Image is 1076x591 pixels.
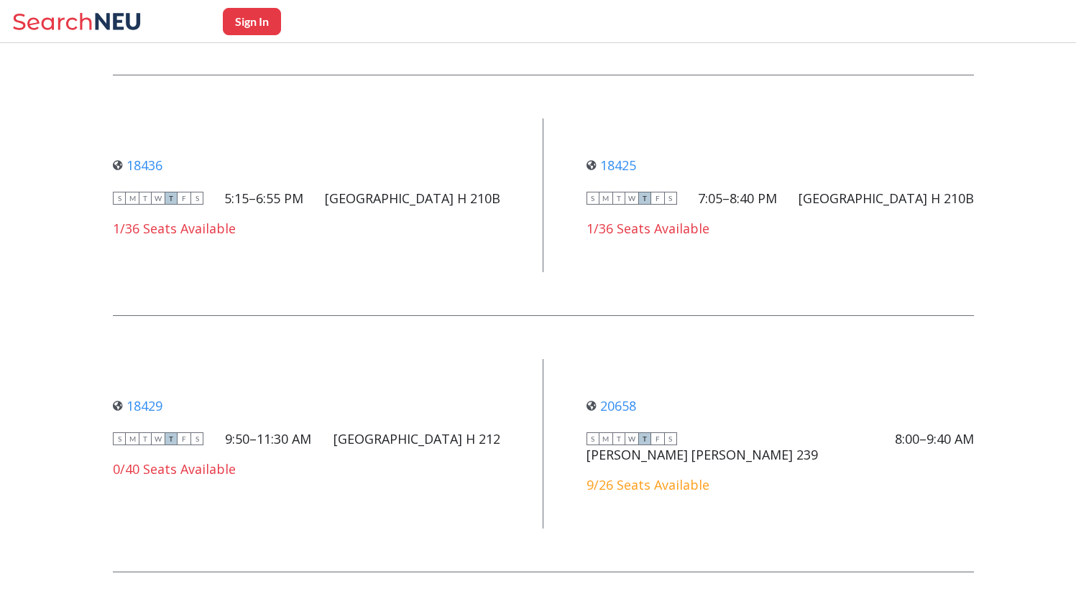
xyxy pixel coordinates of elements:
span: T [165,432,178,445]
span: S [113,192,126,205]
div: 1/36 Seats Available [113,220,500,236]
button: Sign In [223,8,281,35]
span: M [599,432,612,445]
div: [PERSON_NAME] [PERSON_NAME] 239 [587,447,818,462]
span: W [152,432,165,445]
div: 1/36 Seats Available [587,220,974,236]
a: 20658 [587,397,636,414]
span: F [178,192,190,205]
div: 9:50–11:30 AM [225,431,311,447]
div: 8:00–9:40 AM [895,431,974,447]
span: S [664,432,677,445]
span: T [139,432,152,445]
span: S [664,192,677,205]
span: T [638,432,651,445]
a: 18429 [113,397,162,414]
span: W [625,432,638,445]
span: T [165,192,178,205]
span: F [651,192,664,205]
div: [GEOGRAPHIC_DATA] H 210B [799,190,974,206]
div: [GEOGRAPHIC_DATA] H 212 [334,431,500,447]
span: W [625,192,638,205]
div: 0/40 Seats Available [113,461,500,477]
span: T [612,192,625,205]
span: M [126,192,139,205]
span: W [152,192,165,205]
a: 18436 [113,157,162,174]
div: 9/26 Seats Available [587,477,974,493]
span: T [638,192,651,205]
span: T [139,192,152,205]
div: [GEOGRAPHIC_DATA] H 210B [325,190,500,206]
div: 5:15–6:55 PM [224,190,303,206]
div: 7:05–8:40 PM [698,190,777,206]
span: S [113,432,126,445]
span: S [190,192,203,205]
span: T [612,432,625,445]
span: S [587,192,599,205]
span: F [651,432,664,445]
span: M [126,432,139,445]
span: M [599,192,612,205]
span: S [190,432,203,445]
span: F [178,432,190,445]
a: 18425 [587,157,636,174]
span: S [587,432,599,445]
